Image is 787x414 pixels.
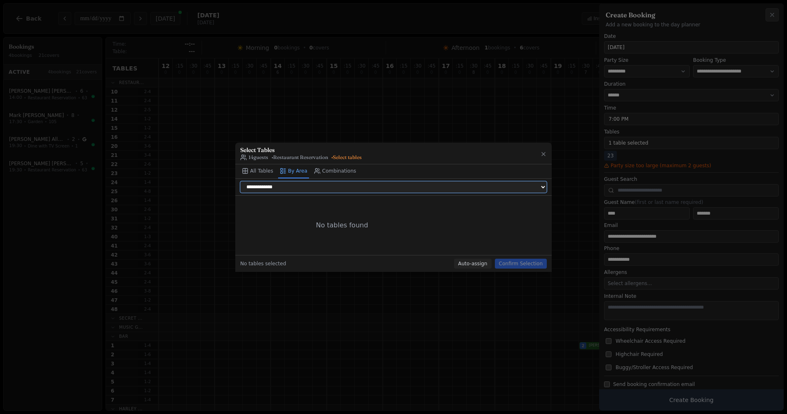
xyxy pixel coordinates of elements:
button: By Area [278,164,309,178]
div: No tables found [240,201,444,250]
button: Combinations [312,164,358,178]
h3: Select Tables [240,146,362,154]
span: • Select tables [331,154,362,161]
div: No tables selected [240,260,286,267]
button: Confirm Selection [495,259,547,269]
button: Auto-assign [454,259,492,269]
button: All Tables [240,164,275,178]
span: 14 guests [240,154,268,161]
span: • Restaurant Reservation [272,154,328,161]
